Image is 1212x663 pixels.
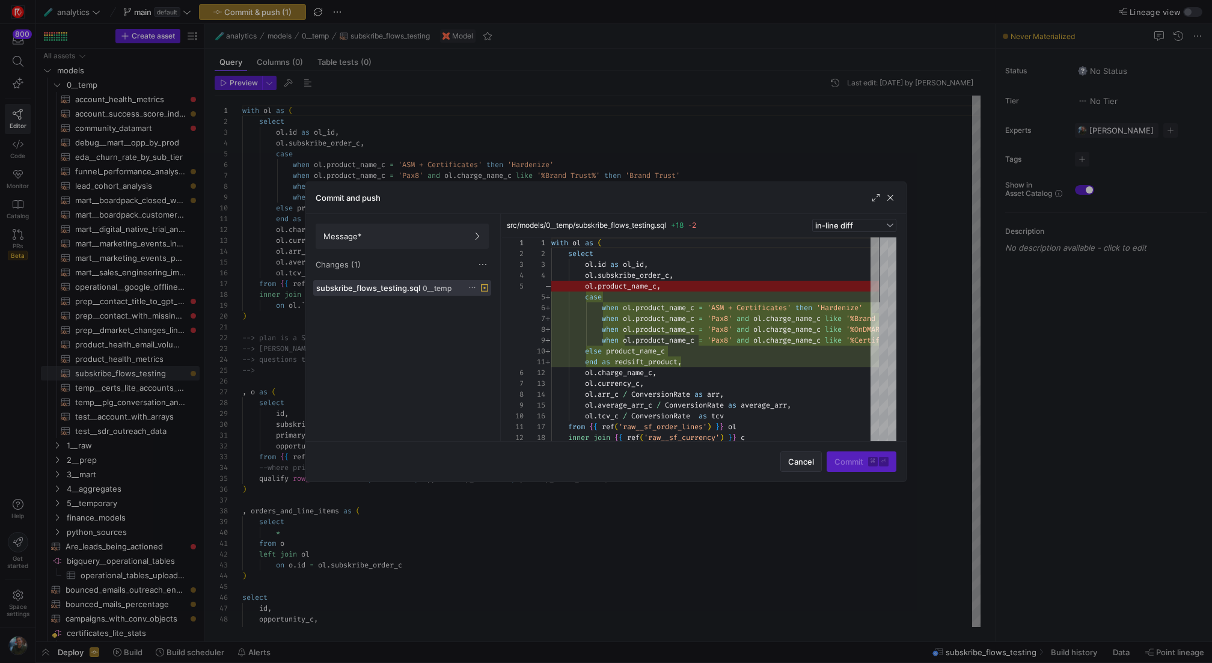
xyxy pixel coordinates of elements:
[593,260,598,269] span: .
[598,368,652,377] span: charge_name_c
[524,292,545,302] div: 5
[694,390,703,399] span: as
[652,368,656,377] span: ,
[635,314,694,323] span: product_name_c
[728,433,732,442] span: }
[707,390,720,399] span: arr
[631,335,635,345] span: .
[619,433,623,442] span: {
[585,357,598,367] span: end
[524,237,545,248] div: 1
[585,411,593,421] span: ol
[623,411,627,421] span: /
[568,422,585,432] span: from
[524,313,545,324] div: 7
[524,270,545,281] div: 4
[656,400,661,410] span: /
[598,238,602,248] span: (
[524,378,545,389] div: 13
[780,451,822,472] button: Cancel
[323,231,362,241] span: Message*
[640,379,644,388] span: ,
[524,389,545,400] div: 14
[623,303,631,313] span: ol
[753,314,762,323] span: ol
[602,422,614,432] span: ref
[313,280,491,296] button: subskribe_flows_testing.sql0__temp
[728,400,736,410] span: as
[593,390,598,399] span: .
[846,335,909,345] span: '%Certificate%'
[568,433,589,442] span: inner
[635,325,694,334] span: product_name_c
[753,325,762,334] span: ol
[707,303,791,313] span: 'ASM + Certificates'
[593,411,598,421] span: .
[572,238,581,248] span: ol
[524,421,545,432] div: 17
[602,335,619,345] span: when
[585,346,602,356] span: else
[524,324,545,335] div: 8
[720,433,724,442] span: )
[635,303,694,313] span: product_name_c
[598,390,619,399] span: arr_c
[502,432,524,443] div: 12
[585,368,593,377] span: ol
[736,314,749,323] span: and
[699,411,707,421] span: as
[524,400,545,411] div: 15
[707,314,732,323] span: 'Pax8'
[707,422,711,432] span: )
[502,400,524,411] div: 9
[593,400,598,410] span: .
[631,411,690,421] span: ConversionRate
[598,379,640,388] span: currency_c
[825,325,842,334] span: like
[502,378,524,389] div: 7
[707,335,732,345] span: 'Pax8'
[678,357,682,367] span: ,
[669,270,673,280] span: ,
[524,411,545,421] div: 16
[631,303,635,313] span: .
[524,346,545,356] div: 10
[423,284,451,293] span: 0__temp
[766,314,821,323] span: charge_name_c
[640,433,644,442] span: (
[502,259,524,270] div: 3
[699,303,703,313] span: =
[502,270,524,281] div: 4
[787,400,791,410] span: ,
[316,224,489,249] button: Message*
[524,367,545,378] div: 12
[623,390,627,399] span: /
[602,325,619,334] span: when
[715,422,720,432] span: }
[598,260,606,269] span: id
[815,221,853,230] span: in-line diff
[623,335,631,345] span: ol
[614,433,619,442] span: {
[736,325,749,334] span: and
[593,379,598,388] span: .
[524,335,545,346] div: 9
[699,325,703,334] span: =
[635,335,694,345] span: product_name_c
[614,422,619,432] span: (
[598,270,669,280] span: subskribe_order_c
[593,433,610,442] span: join
[585,390,593,399] span: ol
[846,314,909,323] span: '%Brand Trust%'
[699,314,703,323] span: =
[524,302,545,313] div: 6
[524,356,545,367] div: 11
[316,260,361,269] span: Changes (1)
[502,421,524,432] div: 11
[762,314,766,323] span: .
[502,237,524,248] div: 1
[507,221,666,230] span: src/models/0__temp/subskribe_flows_testing.sql
[316,283,420,293] span: subskribe_flows_testing.sql
[623,325,631,334] span: ol
[825,314,842,323] span: like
